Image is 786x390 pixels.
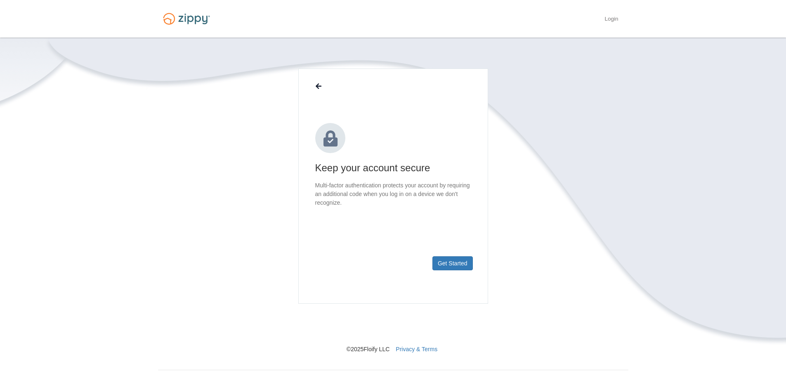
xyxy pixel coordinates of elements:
img: Logo [158,9,215,28]
nav: © 2025 Floify LLC [158,304,628,353]
a: Login [604,16,618,24]
button: Get Started [432,256,473,270]
h1: Keep your account secure [315,161,471,175]
p: Multi-factor authentication protects your account by requiring an additional code when you log in... [315,181,471,207]
a: Privacy & Terms [396,346,437,352]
